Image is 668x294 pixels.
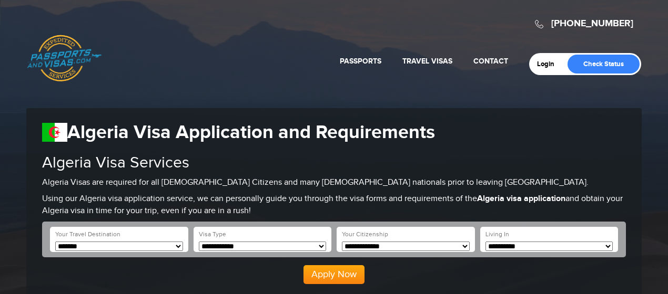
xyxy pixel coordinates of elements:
a: Check Status [568,55,640,73]
a: Passports [340,57,381,66]
h1: Algeria Visa Application and Requirements [42,121,626,144]
label: Your Citizenship [342,230,388,239]
a: [PHONE_NUMBER] [551,18,633,29]
a: Travel Visas [402,57,452,66]
a: Login [537,60,562,68]
label: Living In [485,230,509,239]
label: Your Travel Destination [55,230,120,239]
label: Visa Type [199,230,226,239]
button: Apply Now [303,265,365,284]
a: Passports & [DOMAIN_NAME] [27,35,102,82]
p: Algeria Visas are required for all [DEMOGRAPHIC_DATA] Citizens and many [DEMOGRAPHIC_DATA] nation... [42,177,626,189]
a: Contact [473,57,508,66]
p: Using our Algeria visa application service, we can personally guide you through the visa forms an... [42,193,626,217]
h2: Algeria Visa Services [42,154,626,172]
strong: Algeria visa application [477,194,565,204]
